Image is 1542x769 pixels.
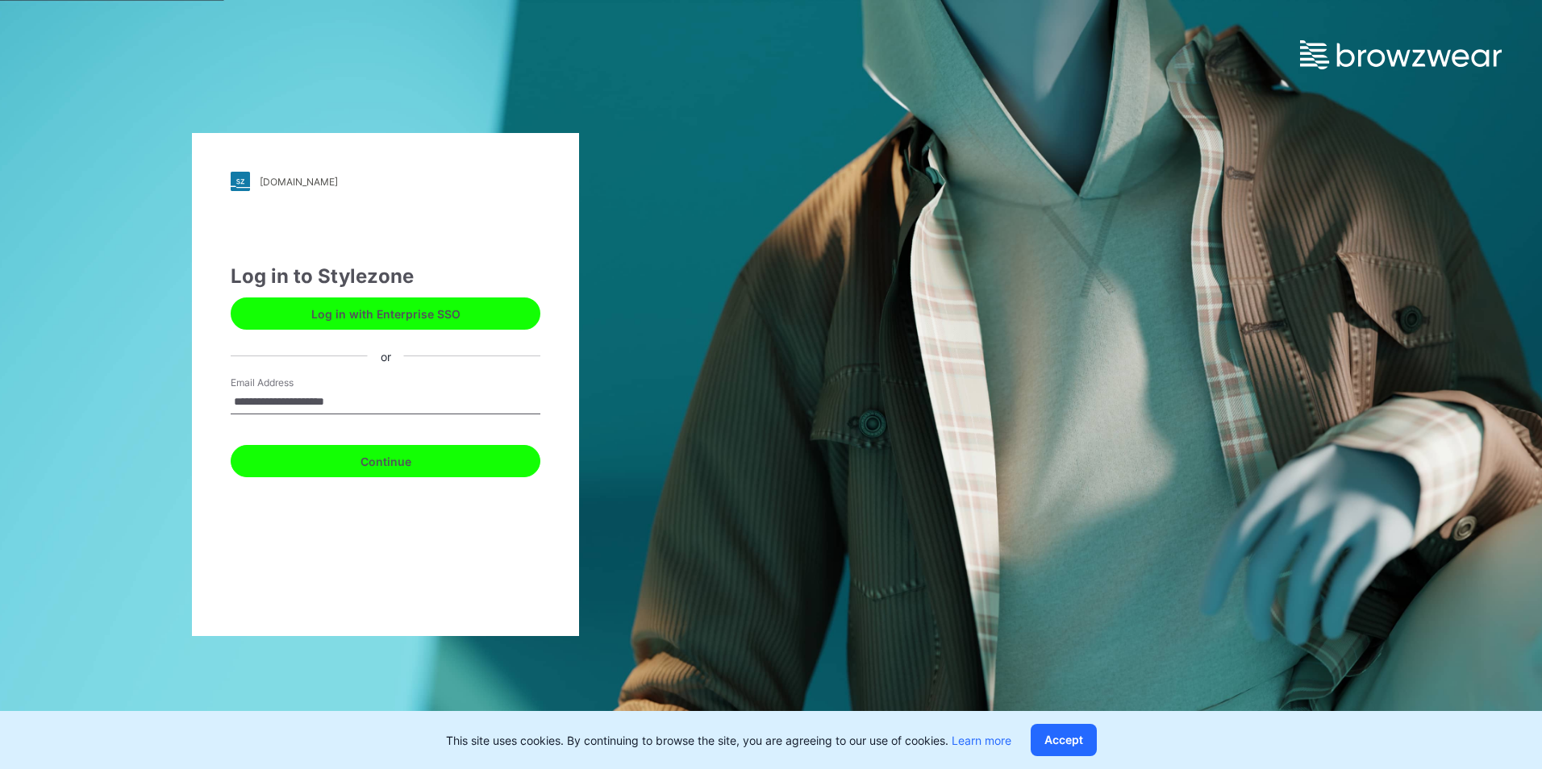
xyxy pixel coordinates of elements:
[1031,724,1097,756] button: Accept
[231,297,540,330] button: Log in with Enterprise SSO
[231,445,540,477] button: Continue
[952,734,1011,747] a: Learn more
[446,732,1011,749] p: This site uses cookies. By continuing to browse the site, you are agreeing to our use of cookies.
[231,172,250,191] img: stylezone-logo.562084cfcfab977791bfbf7441f1a819.svg
[231,376,344,390] label: Email Address
[231,172,540,191] a: [DOMAIN_NAME]
[1300,40,1502,69] img: browzwear-logo.e42bd6dac1945053ebaf764b6aa21510.svg
[368,347,404,364] div: or
[231,262,540,291] div: Log in to Stylezone
[260,176,338,188] div: [DOMAIN_NAME]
